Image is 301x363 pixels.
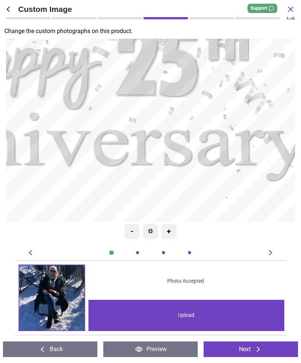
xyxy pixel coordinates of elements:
[287,16,295,21] div: of 6
[204,341,298,357] button: Next
[4,27,301,35] p: Change the custom photographs on this product.
[287,16,289,20] span: 4
[88,300,285,331] div: Upload
[247,4,277,13] div: Support
[124,224,139,239] div: -
[18,4,286,14] span: Custom Image
[3,341,97,357] button: Back
[103,341,198,357] button: Preview
[148,229,153,233] img: recenter
[162,224,177,239] div: +
[167,278,204,285] span: Photo Accepted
